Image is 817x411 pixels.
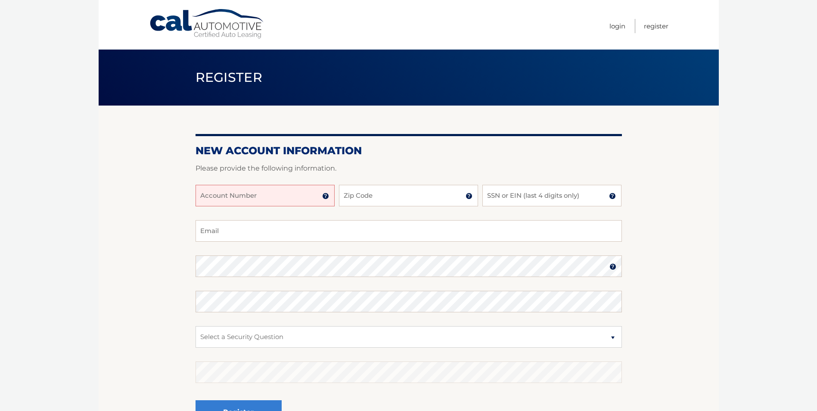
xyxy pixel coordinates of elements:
[609,263,616,270] img: tooltip.svg
[466,193,472,199] img: tooltip.svg
[149,9,265,39] a: Cal Automotive
[196,144,622,157] h2: New Account Information
[609,19,625,33] a: Login
[196,69,263,85] span: Register
[339,185,478,206] input: Zip Code
[196,162,622,174] p: Please provide the following information.
[196,220,622,242] input: Email
[196,185,335,206] input: Account Number
[482,185,621,206] input: SSN or EIN (last 4 digits only)
[322,193,329,199] img: tooltip.svg
[644,19,668,33] a: Register
[609,193,616,199] img: tooltip.svg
